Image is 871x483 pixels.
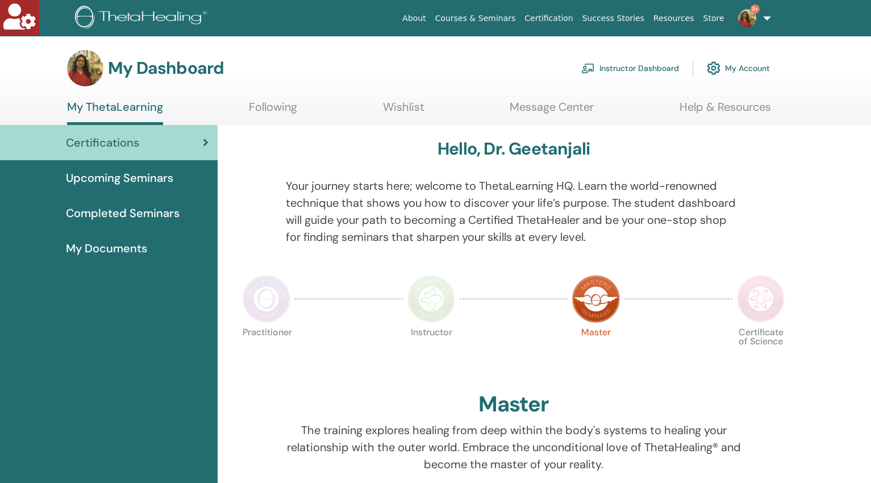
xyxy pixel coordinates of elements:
a: My ThetaLearning [67,100,163,125]
a: Success Stories [578,8,649,29]
p: Instructor [407,328,455,376]
span: 9+ [751,5,760,14]
img: logo.png [75,6,211,31]
img: Certificate of Science [737,275,785,323]
a: My Account [707,56,770,81]
span: Upcoming Seminars [66,169,173,186]
p: Master [572,328,620,376]
h3: My Dashboard [108,58,224,78]
h2: Master [478,392,549,418]
p: Practitioner [243,328,290,376]
span: My Documents [66,240,147,257]
p: Your journey starts here; welcome to ThetaLearning HQ. Learn the world-renowned technique that sh... [286,177,742,245]
img: default.jpg [67,50,103,86]
span: Completed Seminars [66,205,180,222]
a: Certification [520,8,577,29]
a: Help & Resources [680,100,771,122]
a: Wishlist [383,100,424,122]
a: Resources [649,8,699,29]
img: cog.svg [707,59,720,78]
a: Message Center [510,100,594,122]
img: Practitioner [243,275,290,323]
p: The training explores healing from deep within the body's systems to healing your relationship wi... [286,422,742,473]
img: Master [572,275,620,323]
img: default.jpg [738,9,756,27]
span: Certifications [66,134,139,151]
a: Instructor Dashboard [581,56,679,81]
a: Store [699,8,729,29]
a: Courses & Seminars [431,8,520,29]
p: Certificate of Science [737,328,785,376]
a: Following [249,100,297,122]
img: chalkboard-teacher.svg [581,63,595,73]
img: Instructor [407,275,455,323]
a: About [398,8,430,29]
h3: Hello, Dr. Geetanjali [437,139,590,159]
